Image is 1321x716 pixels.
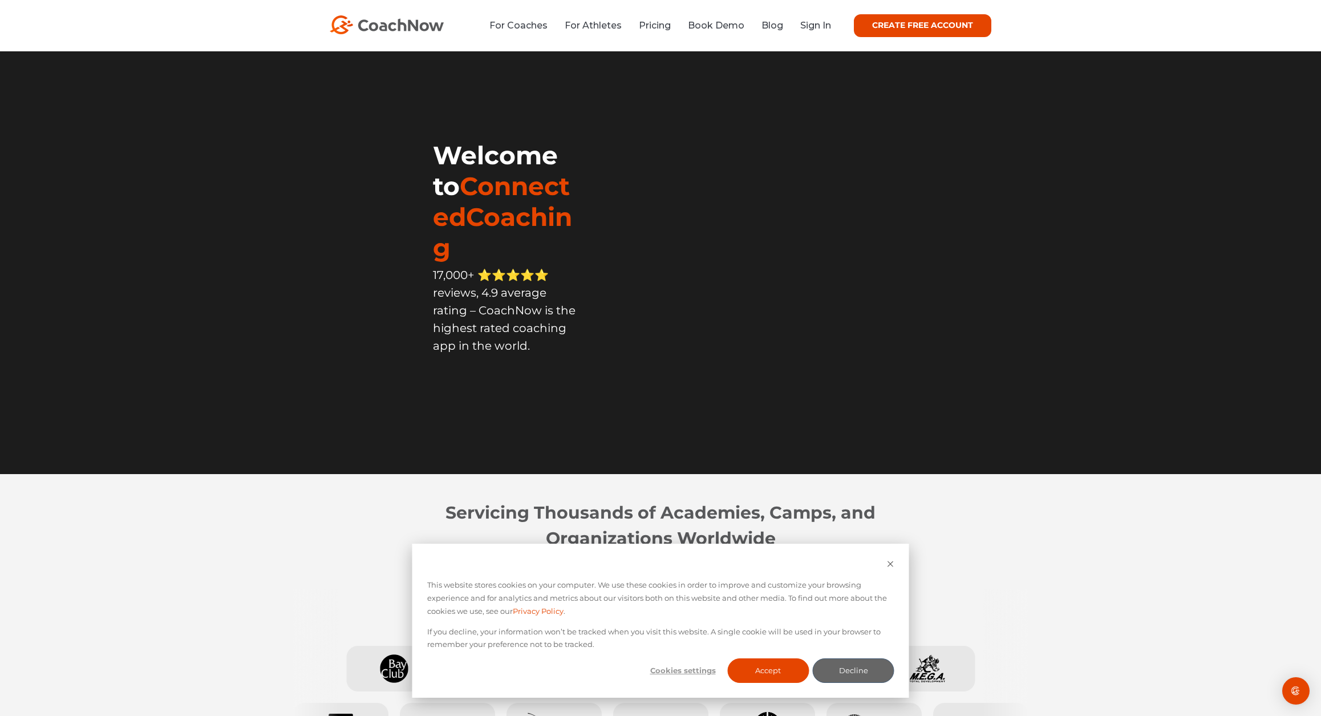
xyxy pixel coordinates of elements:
[887,559,894,572] button: Dismiss cookie banner
[489,20,548,31] a: For Coaches
[761,20,783,31] a: Blog
[639,20,671,31] a: Pricing
[800,20,831,31] a: Sign In
[565,20,622,31] a: For Athletes
[433,376,576,406] iframe: Embedded CTA
[727,658,809,683] button: Accept
[433,171,572,263] span: ConnectedCoaching
[427,625,894,652] p: If you decline, your information won’t be tracked when you visit this website. A single cookie wi...
[813,658,894,683] button: Decline
[433,140,579,263] h1: Welcome to
[688,20,744,31] a: Book Demo
[513,605,564,618] a: Privacy Policy
[445,502,876,549] strong: Servicing Thousands of Academies, Camps, and Organizations Worldwide
[433,268,576,353] span: 17,000+ ⭐️⭐️⭐️⭐️⭐️ reviews, 4.9 average rating – CoachNow is the highest rated coaching app in th...
[642,658,724,683] button: Cookies settings
[1282,677,1310,705] div: Open Intercom Messenger
[330,15,444,34] img: CoachNow Logo
[412,544,909,698] div: Cookie banner
[854,14,991,37] a: CREATE FREE ACCOUNT
[427,579,894,617] p: This website stores cookies on your computer. We use these cookies in order to improve and custom...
